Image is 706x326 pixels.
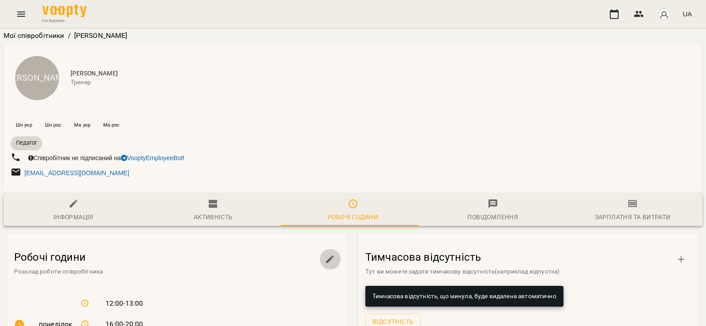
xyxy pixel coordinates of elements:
button: UA [679,6,695,22]
div: Зарплатня та Витрати [595,212,671,222]
nav: breadcrumb [4,30,702,41]
button: Menu [11,4,32,25]
img: Voopty Logo [42,4,86,17]
h3: Тимчасова відсутність [365,251,678,263]
p: Шч укр [16,122,32,129]
div: Робочі години [328,212,378,222]
div: Тимчасова відсутність, що минула, буде видалена автоматично [372,289,556,304]
img: avatar_s.png [658,8,670,20]
p: Розклад роботи співробітника [14,267,327,276]
p: Ма укр [74,122,90,129]
div: Співробітник не підписаний на ! [26,152,186,165]
span: 12:00 - 13:00 [105,298,143,309]
div: Активність [194,212,233,222]
div: Повідомлення [467,212,518,222]
a: [EMAIL_ADDRESS][DOMAIN_NAME] [25,169,129,176]
h3: Робочі години [14,251,327,263]
a: Мої співробітники [4,31,64,40]
p: Тут ви можете задати тимчасову відсутність(наприклад відпустка) [365,267,678,276]
span: UA [683,9,692,19]
p: Ма рос [103,122,120,129]
a: VooptyEmployeeBot [121,154,183,161]
div: Інформація [53,212,94,222]
span: [PERSON_NAME] [71,69,695,78]
span: Тренер [71,78,695,87]
div: [PERSON_NAME] [15,56,59,100]
span: Педагог [11,139,42,147]
li: / [68,30,71,41]
p: [PERSON_NAME] [74,30,128,41]
p: Шч рос [45,122,62,129]
span: For Business [42,18,86,23]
